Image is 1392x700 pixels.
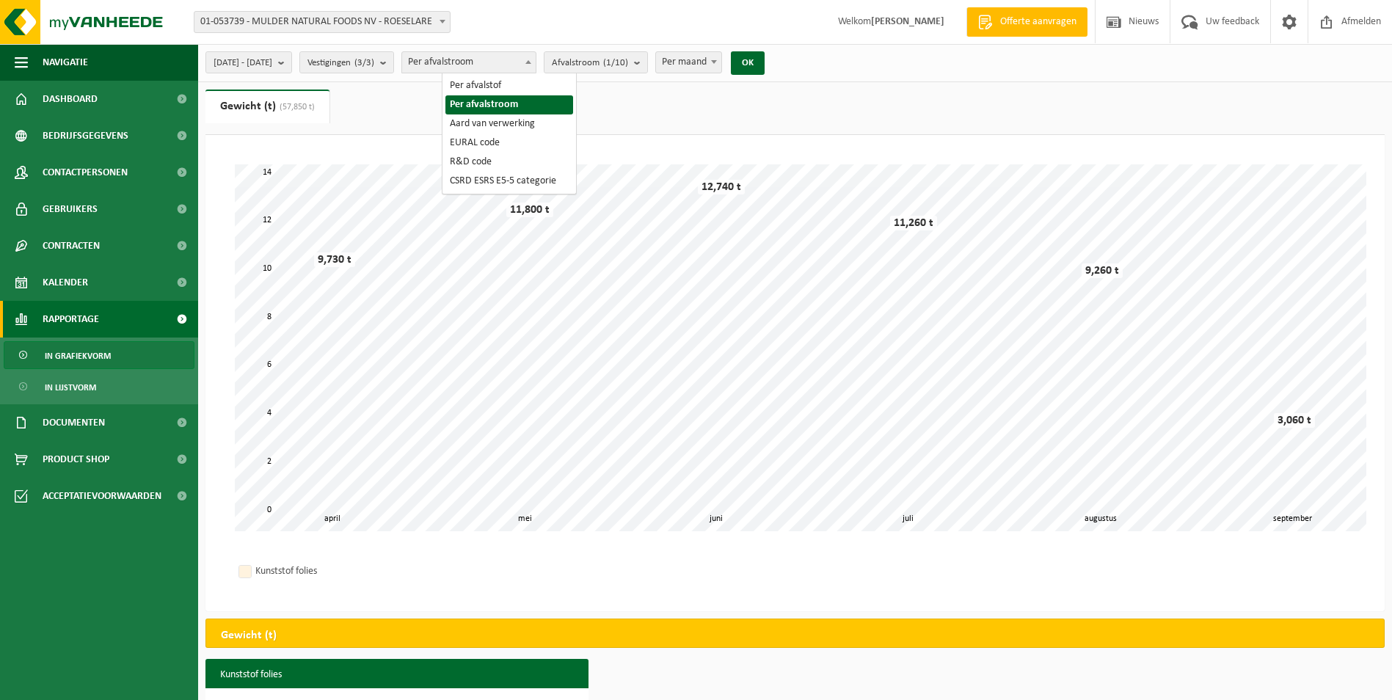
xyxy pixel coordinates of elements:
[996,15,1080,29] span: Offerte aanvragen
[402,52,536,73] span: Per afvalstroom
[445,134,573,153] li: EURAL code
[1274,413,1315,428] div: 3,060 t
[43,191,98,227] span: Gebruikers
[445,172,573,191] li: CSRD ESRS E5-5 categorie
[276,103,315,112] span: (57,850 t)
[43,404,105,441] span: Documenten
[194,12,450,32] span: 01-053739 - MULDER NATURAL FOODS NV - ROESELARE
[43,301,99,338] span: Rapportage
[43,264,88,301] span: Kalender
[731,51,765,75] button: OK
[43,117,128,154] span: Bedrijfsgegevens
[1082,263,1123,278] div: 9,260 t
[205,659,588,691] h3: Kunststof folies
[43,441,109,478] span: Product Shop
[4,373,194,401] a: In lijstvorm
[4,341,194,369] a: In grafiekvorm
[214,52,272,74] span: [DATE] - [DATE]
[552,52,628,74] span: Afvalstroom
[698,180,745,194] div: 12,740 t
[43,478,161,514] span: Acceptatievoorwaarden
[299,51,394,73] button: Vestigingen(3/3)
[43,44,88,81] span: Navigatie
[307,52,374,74] span: Vestigingen
[45,373,96,401] span: In lijstvorm
[603,58,628,68] count: (1/10)
[43,227,100,264] span: Contracten
[314,252,355,267] div: 9,730 t
[401,51,536,73] span: Per afvalstroom
[43,81,98,117] span: Dashboard
[205,90,329,123] a: Gewicht (t)
[445,95,573,114] li: Per afvalstroom
[194,11,451,33] span: 01-053739 - MULDER NATURAL FOODS NV - ROESELARE
[544,51,648,73] button: Afvalstroom(1/10)
[255,562,446,580] div: Kunststof folies
[656,52,721,73] span: Per maand
[206,619,291,652] h2: Gewicht (t)
[445,114,573,134] li: Aard van verwerking
[205,51,292,73] button: [DATE] - [DATE]
[43,154,128,191] span: Contactpersonen
[890,216,937,230] div: 11,260 t
[45,342,111,370] span: In grafiekvorm
[445,153,573,172] li: R&D code
[445,76,573,95] li: Per afvalstof
[506,203,553,217] div: 11,800 t
[655,51,722,73] span: Per maand
[354,58,374,68] count: (3/3)
[966,7,1087,37] a: Offerte aanvragen
[871,16,944,27] strong: [PERSON_NAME]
